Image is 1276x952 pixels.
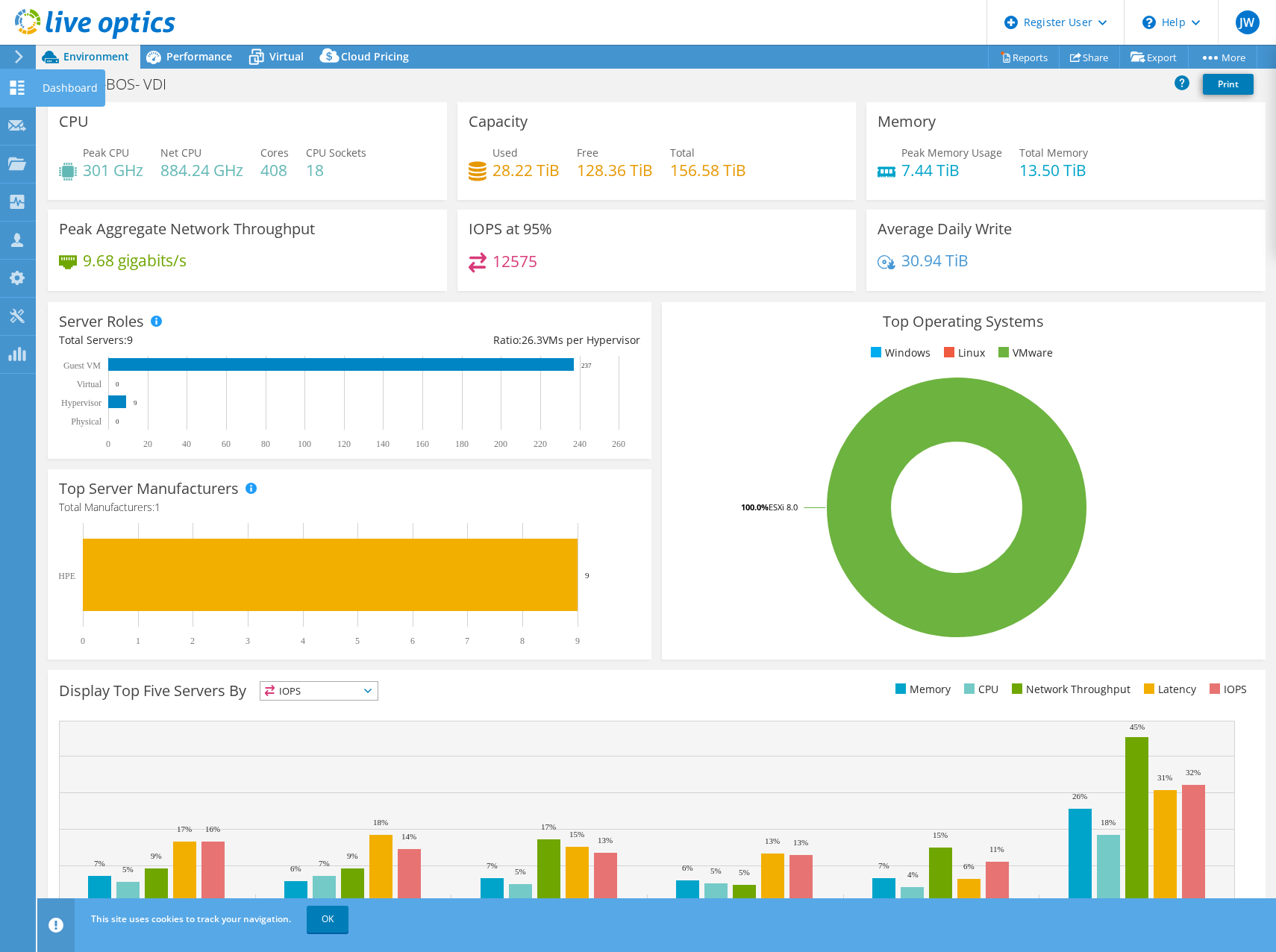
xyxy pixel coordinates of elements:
[492,162,560,178] h4: 28.22 TiB
[522,333,542,347] span: 26.3
[940,345,985,361] li: Linux
[1186,768,1201,777] text: 32%
[260,145,289,160] span: Cores
[59,313,144,330] h3: Server Roles
[160,145,201,160] span: Net CPU
[261,439,270,449] text: 80
[492,145,518,160] span: Used
[867,345,931,361] li: Windows
[494,439,507,449] text: 200
[1008,681,1130,698] li: Network Throughput
[569,830,584,839] text: 15%
[83,252,187,269] h4: 9.68 gigabits/s
[1130,722,1145,731] text: 45%
[260,162,289,178] h4: 408
[63,49,129,63] span: Environment
[878,221,1012,237] h3: Average Daily Write
[35,69,105,107] div: Dashboard
[260,682,378,700] span: IOPS
[1019,162,1088,178] h4: 13.50 TiB
[577,162,653,178] h4: 128.36 TiB
[134,399,137,407] text: 9
[1059,46,1120,69] a: Share
[136,636,140,646] text: 1
[245,636,250,646] text: 3
[769,501,798,513] tspan: ESXi 8.0
[416,439,429,449] text: 160
[143,439,152,449] text: 20
[673,313,1254,330] h3: Top Operating Systems
[1236,10,1260,34] span: JW
[91,912,291,925] span: This site uses cookies to track your navigation.
[670,162,746,178] h4: 156.58 TiB
[515,867,526,876] text: 5%
[355,636,360,646] text: 5
[77,379,102,389] text: Virtual
[534,439,547,449] text: 220
[190,636,195,646] text: 2
[58,571,75,581] text: HPE
[995,345,1053,361] li: VMware
[81,636,85,646] text: 0
[575,636,580,646] text: 9
[988,46,1060,69] a: Reports
[290,864,301,873] text: 6%
[106,439,110,449] text: 0
[401,832,416,841] text: 14%
[59,480,239,497] h3: Top Server Manufacturers
[541,822,556,831] text: 17%
[122,865,134,874] text: 5%
[63,360,101,371] text: Guest VM
[901,252,969,269] h4: 30.94 TiB
[1119,46,1189,69] a: Export
[1019,145,1088,160] span: Total Memory
[160,162,243,178] h4: 884.24 GHz
[1203,74,1254,95] a: Print
[410,636,415,646] text: 6
[1101,818,1116,827] text: 18%
[901,145,1002,160] span: Peak Memory Usage
[151,851,162,860] text: 9%
[349,332,639,348] div: Ratio: VMs per Hypervisor
[901,162,1002,178] h4: 7.44 TiB
[83,145,129,160] span: Peak CPU
[469,113,528,130] h3: Capacity
[182,439,191,449] text: 40
[989,845,1004,854] text: 11%
[960,681,998,698] li: CPU
[765,836,780,845] text: 13%
[585,571,589,580] text: 9
[520,636,525,646] text: 8
[307,906,348,933] a: OK
[577,145,598,160] span: Free
[59,332,349,348] div: Total Servers:
[205,824,220,833] text: 16%
[739,868,750,877] text: 5%
[61,398,101,408] text: Hypervisor
[793,838,808,847] text: 13%
[878,861,889,870] text: 7%
[907,870,919,879] text: 4%
[177,824,192,833] text: 17%
[682,863,693,872] text: 6%
[573,439,587,449] text: 240
[347,851,358,860] text: 9%
[892,681,951,698] li: Memory
[741,501,769,513] tspan: 100.0%
[455,439,469,449] text: 180
[341,49,409,63] span: Cloud Pricing
[94,859,105,868] text: 7%
[59,113,89,130] h3: CPU
[1142,16,1156,29] svg: \n
[1140,681,1196,698] li: Latency
[465,636,469,646] text: 7
[337,439,351,449] text: 120
[306,145,366,160] span: CPU Sockets
[83,162,143,178] h4: 301 GHz
[1157,773,1172,782] text: 31%
[1206,681,1247,698] li: IOPS
[49,76,190,93] h1: Brattle-BOS- VDI
[127,333,133,347] span: 9
[116,381,119,388] text: 0
[581,362,592,369] text: 237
